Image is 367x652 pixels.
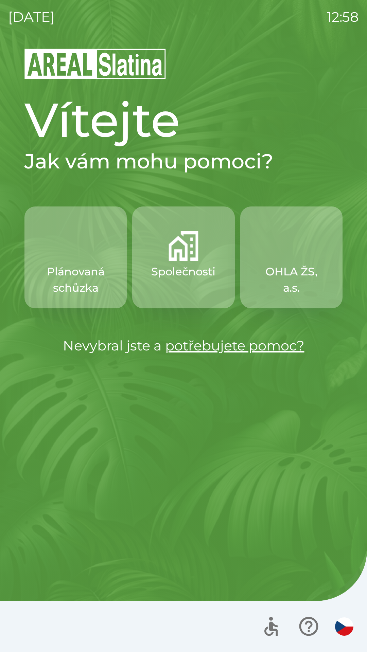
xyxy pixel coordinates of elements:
[165,337,304,354] a: potřebujete pomoc?
[257,264,326,296] p: OHLA ŽS, a.s.
[151,264,215,280] p: Společnosti
[61,231,91,261] img: 0ea463ad-1074-4378-bee6-aa7a2f5b9440.png
[335,617,353,636] img: cs flag
[24,336,343,356] p: Nevybral jste a
[41,264,110,296] p: Plánovaná schůzka
[8,7,55,27] p: [DATE]
[24,91,343,149] h1: Vítejte
[24,48,343,80] img: Logo
[276,231,306,261] img: 9f72f9f4-8902-46ff-b4e6-bc4241ee3c12.png
[24,149,343,174] h2: Jak vám mohu pomoci?
[24,206,127,308] button: Plánovaná schůzka
[132,206,234,308] button: Společnosti
[327,7,359,27] p: 12:58
[240,206,343,308] button: OHLA ŽS, a.s.
[169,231,198,261] img: 58b4041c-2a13-40f9-aad2-b58ace873f8c.png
